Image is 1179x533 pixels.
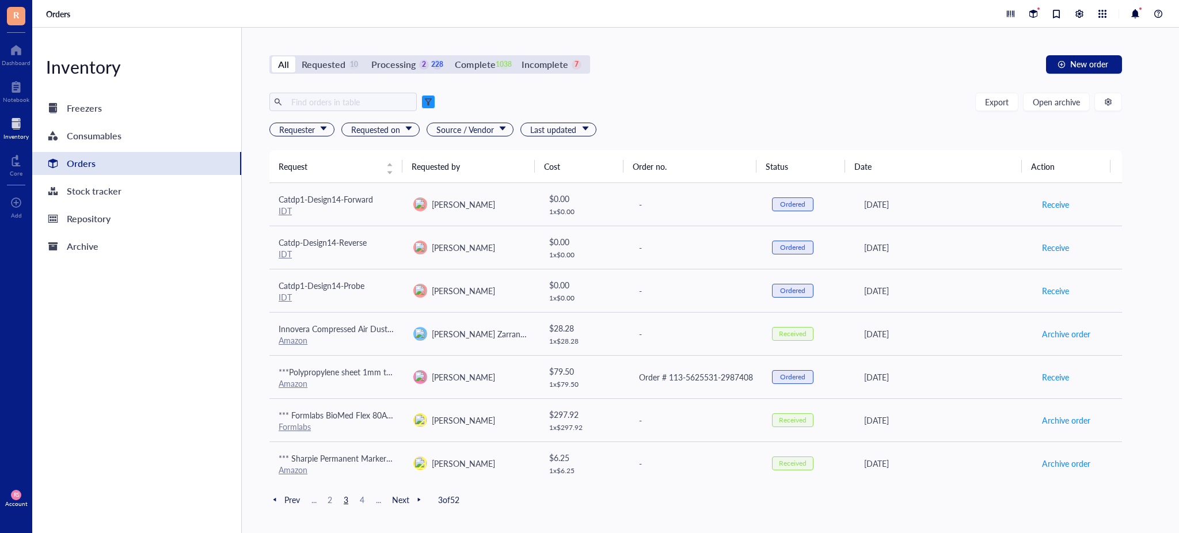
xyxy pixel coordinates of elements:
[67,238,98,254] div: Archive
[269,55,590,74] div: segmented control
[549,235,619,248] div: $ 0.00
[1042,198,1069,211] span: Receive
[779,459,807,468] div: Received
[269,150,402,182] th: Request
[436,123,506,136] span: Source / Vendor
[10,151,22,177] a: Core
[756,150,845,182] th: Status
[302,56,345,73] div: Requested
[32,207,241,230] a: Repository
[864,284,1023,297] div: [DATE]
[402,150,535,182] th: Requested by
[864,457,1023,470] div: [DATE]
[67,128,121,144] div: Consumables
[32,152,241,175] a: Orders
[438,494,459,505] span: 3 of 52
[1042,371,1069,383] span: Receive
[414,198,427,211] img: orders
[455,56,495,73] div: Complete
[414,328,427,340] img: orders
[549,250,619,260] div: 1 x $ 0.00
[287,93,412,111] input: Find orders in table
[1041,368,1070,386] button: Receive
[522,56,568,73] div: Incomplete
[779,416,807,425] div: Received
[432,414,495,426] span: [PERSON_NAME]
[279,160,379,173] span: Request
[1041,195,1070,214] button: Receive
[279,323,492,334] span: Innovera Compressed Air Duster Cleaner, 10 oz Can, 6/Pack
[279,452,857,464] span: *** Sharpie Permanent Markers Variety Pack, Includes Chisel, Fine, and Ultra-Fine Tips, Marker Se...
[414,371,427,383] img: orders
[13,492,18,498] span: RS
[307,494,321,505] span: ...
[1046,55,1122,74] button: New order
[629,183,763,226] td: -
[639,198,754,211] div: -
[629,269,763,312] td: -
[549,279,619,291] div: $ 0.00
[419,60,429,70] div: 2
[780,372,805,382] div: Ordered
[629,441,763,485] td: -
[3,133,29,140] div: Inventory
[1022,150,1110,182] th: Action
[32,124,241,147] a: Consumables
[67,183,121,199] div: Stock tracker
[549,294,619,303] div: 1 x $ 0.00
[3,78,29,103] a: Notebook
[1041,454,1091,473] button: Archive order
[279,366,401,378] span: ***Polypropylene sheet 1mm thick
[414,241,427,254] img: orders
[432,371,495,383] span: [PERSON_NAME]
[392,494,424,505] span: Next
[279,193,373,205] span: Catdp1-Design14-Forward
[1041,411,1091,429] button: Archive order
[864,414,1023,427] div: [DATE]
[1041,325,1091,343] button: Archive order
[639,457,754,470] div: -
[499,60,509,70] div: 1038
[639,284,754,297] div: -
[279,378,307,389] a: Amazon
[535,150,623,182] th: Cost
[864,198,1023,211] div: [DATE]
[279,237,367,248] span: Catdp-Design14-Reverse
[845,150,1022,182] th: Date
[279,409,408,421] span: *** Formlabs BioMed Flex 80A Resin
[1041,238,1070,257] button: Receive
[10,170,22,177] div: Core
[13,7,19,22] span: R
[864,241,1023,254] div: [DATE]
[549,380,619,389] div: 1 x $ 79.50
[432,60,442,70] div: 228
[629,355,763,398] td: Order # 113-5625531-2987408
[432,199,495,210] span: [PERSON_NAME]
[549,423,619,432] div: 1 x $ 297.92
[414,414,427,427] img: orders
[549,451,619,464] div: $ 6.25
[32,97,241,120] a: Freezers
[279,464,307,475] a: Amazon
[1041,281,1070,300] button: Receive
[5,500,28,507] div: Account
[279,248,292,260] a: IDT
[530,123,588,136] span: Last updated
[67,100,102,116] div: Freezers
[780,200,805,209] div: Ordered
[67,155,96,172] div: Orders
[1023,93,1090,111] button: Open archive
[2,59,31,66] div: Dashboard
[629,398,763,441] td: -
[549,466,619,475] div: 1 x $ 6.25
[278,56,289,73] div: All
[780,243,805,252] div: Ordered
[279,334,307,346] a: Amazon
[339,494,353,505] span: 3
[623,150,756,182] th: Order no.
[323,494,337,505] span: 2
[371,494,385,505] span: ...
[32,55,241,78] div: Inventory
[46,9,73,19] a: Orders
[279,421,311,432] a: Formlabs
